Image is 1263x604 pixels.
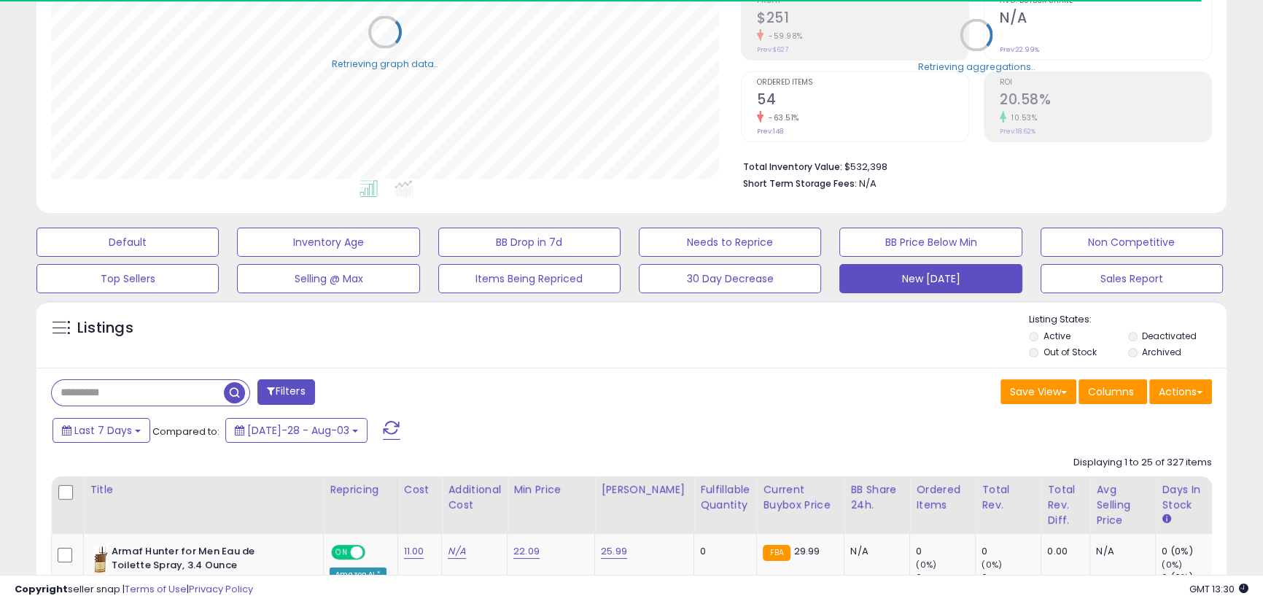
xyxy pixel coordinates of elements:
button: 30 Day Decrease [639,264,821,293]
span: ON [333,546,351,559]
button: BB Price Below Min [839,228,1022,257]
div: Avg Selling Price [1096,482,1149,528]
button: New [DATE] [839,264,1022,293]
button: Columns [1079,379,1147,404]
a: Privacy Policy [189,582,253,596]
div: [PERSON_NAME] [601,482,688,497]
label: Out of Stock [1043,346,1096,358]
button: Non Competitive [1041,228,1223,257]
div: Min Price [513,482,588,497]
span: Columns [1088,384,1134,399]
span: 29.99 [794,544,820,558]
div: Cost [404,482,436,497]
div: seller snap | | [15,583,253,597]
div: 0 [700,545,745,558]
p: Listing States: [1029,313,1227,327]
strong: Copyright [15,582,68,596]
div: BB Share 24h. [850,482,903,513]
div: Current Buybox Price [763,482,838,513]
button: Filters [257,379,314,405]
div: 0 [982,545,1041,558]
div: 0.00 [1047,545,1079,558]
div: Retrieving graph data.. [332,57,438,70]
label: Archived [1142,346,1181,358]
a: 11.00 [404,544,424,559]
button: [DATE]-28 - Aug-03 [225,418,368,443]
a: Terms of Use [125,582,187,596]
span: 2025-08-11 13:30 GMT [1189,582,1248,596]
div: Days In Stock [1162,482,1215,513]
div: Total Rev. [982,482,1035,513]
button: Items Being Repriced [438,264,621,293]
a: N/A [448,544,465,559]
button: Default [36,228,219,257]
div: 0 [916,545,975,558]
label: Deactivated [1142,330,1197,342]
div: Ordered Items [916,482,969,513]
div: Fulfillable Quantity [700,482,750,513]
span: Compared to: [152,425,219,438]
button: Last 7 Days [53,418,150,443]
div: N/A [1096,545,1144,558]
div: Additional Cost [448,482,501,513]
b: Armaf Hunter for Men Eau de Toilette Spray, 3.4 Ounce [112,545,289,576]
div: Title [90,482,317,497]
label: Active [1043,330,1070,342]
button: Selling @ Max [237,264,419,293]
a: 22.09 [513,544,540,559]
small: (0%) [1162,559,1182,570]
h5: Listings [77,318,133,338]
button: Needs to Reprice [639,228,821,257]
div: Displaying 1 to 25 of 327 items [1073,456,1212,470]
div: 0 (0%) [1162,545,1221,558]
button: Save View [1000,379,1076,404]
button: Inventory Age [237,228,419,257]
img: 31Y8nkBXBgL._SL40_.jpg [93,545,108,574]
button: BB Drop in 7d [438,228,621,257]
div: Retrieving aggregations.. [918,60,1035,73]
span: OFF [363,546,386,559]
div: Total Rev. Diff. [1047,482,1084,528]
small: Days In Stock. [1162,513,1170,526]
span: Last 7 Days [74,423,132,438]
button: Actions [1149,379,1212,404]
div: N/A [850,545,898,558]
div: Repricing [330,482,392,497]
small: (0%) [916,559,936,570]
small: (0%) [982,559,1002,570]
button: Top Sellers [36,264,219,293]
small: FBA [763,545,790,561]
a: 25.99 [601,544,627,559]
span: [DATE]-28 - Aug-03 [247,423,349,438]
button: Sales Report [1041,264,1223,293]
